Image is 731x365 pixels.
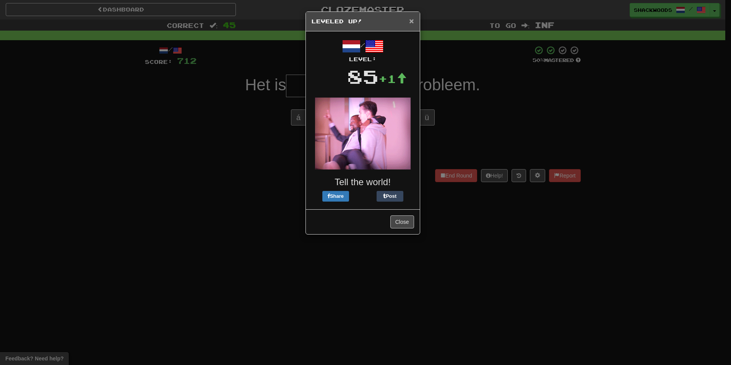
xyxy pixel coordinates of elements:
[312,18,414,25] h5: Leveled Up!
[390,215,414,228] button: Close
[322,191,349,202] button: Share
[315,98,411,169] img: spinning-7b6715965d7e0220b69722fa66aa21efa1181b58e7b7375ebe2c5b603073e17d.gif
[378,71,407,86] div: +1
[312,177,414,187] h3: Tell the world!
[347,63,378,90] div: 85
[312,55,414,63] div: Level:
[349,191,377,202] iframe: X Post Button
[409,17,414,25] button: Close
[312,37,414,63] div: /
[377,191,403,202] button: Post
[409,16,414,25] span: ×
